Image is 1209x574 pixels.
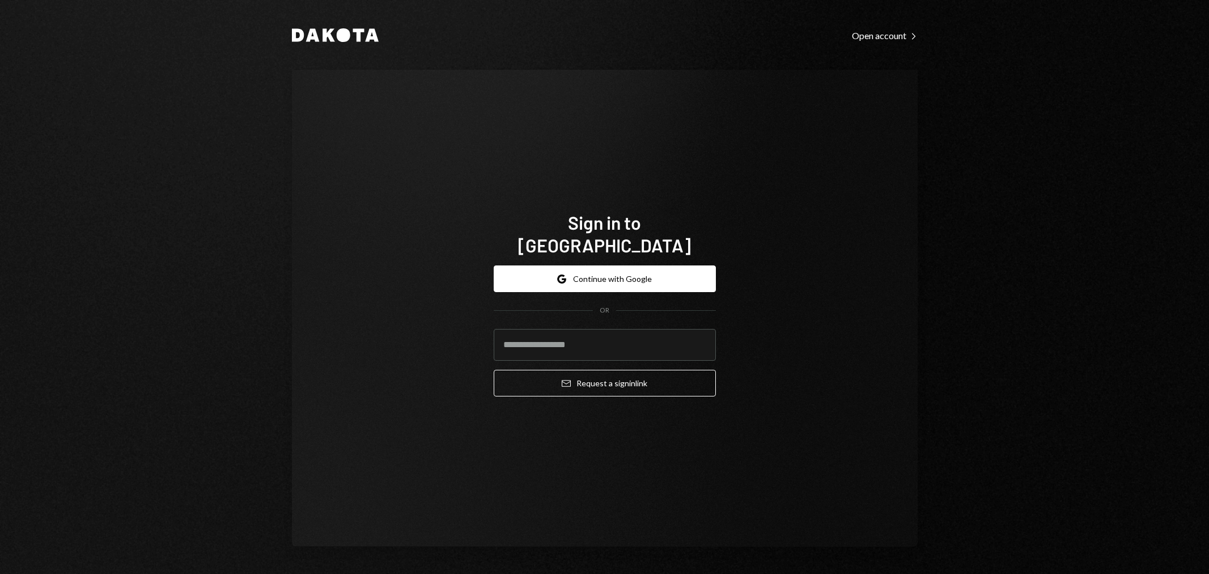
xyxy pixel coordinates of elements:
[600,306,609,315] div: OR
[852,29,918,41] a: Open account
[494,211,716,256] h1: Sign in to [GEOGRAPHIC_DATA]
[494,370,716,396] button: Request a signinlink
[852,30,918,41] div: Open account
[494,265,716,292] button: Continue with Google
